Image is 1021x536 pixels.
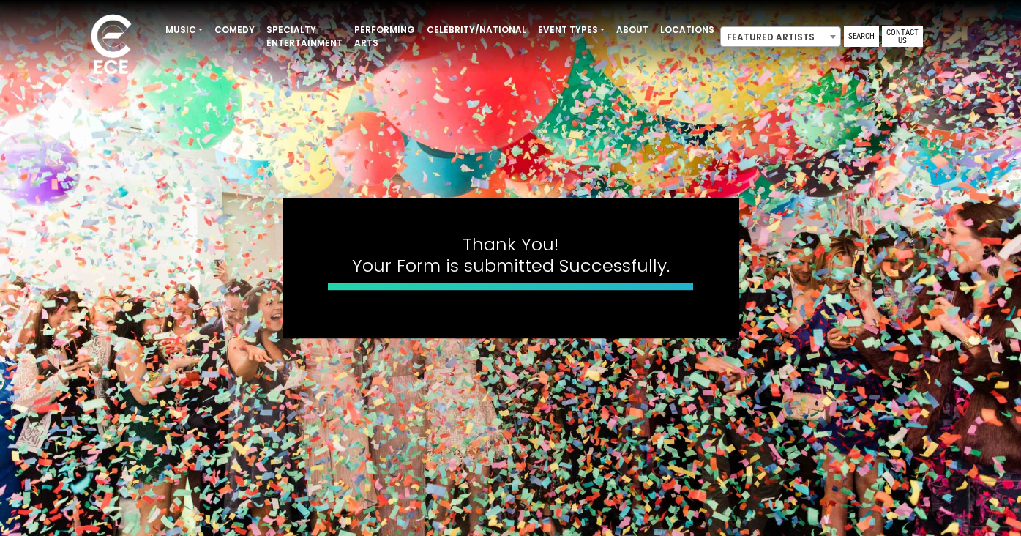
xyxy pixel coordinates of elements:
[209,18,261,42] a: Comedy
[160,18,209,42] a: Music
[532,18,610,42] a: Event Types
[721,27,840,48] span: Featured Artists
[261,18,348,56] a: Specialty Entertainment
[844,26,879,47] a: Search
[75,10,148,81] img: ece_new_logo_whitev2-1.png
[421,18,532,42] a: Celebrity/National
[328,234,694,277] h4: Thank You! Your Form is submitted Successfully.
[720,26,841,47] span: Featured Artists
[654,18,720,42] a: Locations
[882,26,923,47] a: Contact Us
[348,18,421,56] a: Performing Arts
[610,18,654,42] a: About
